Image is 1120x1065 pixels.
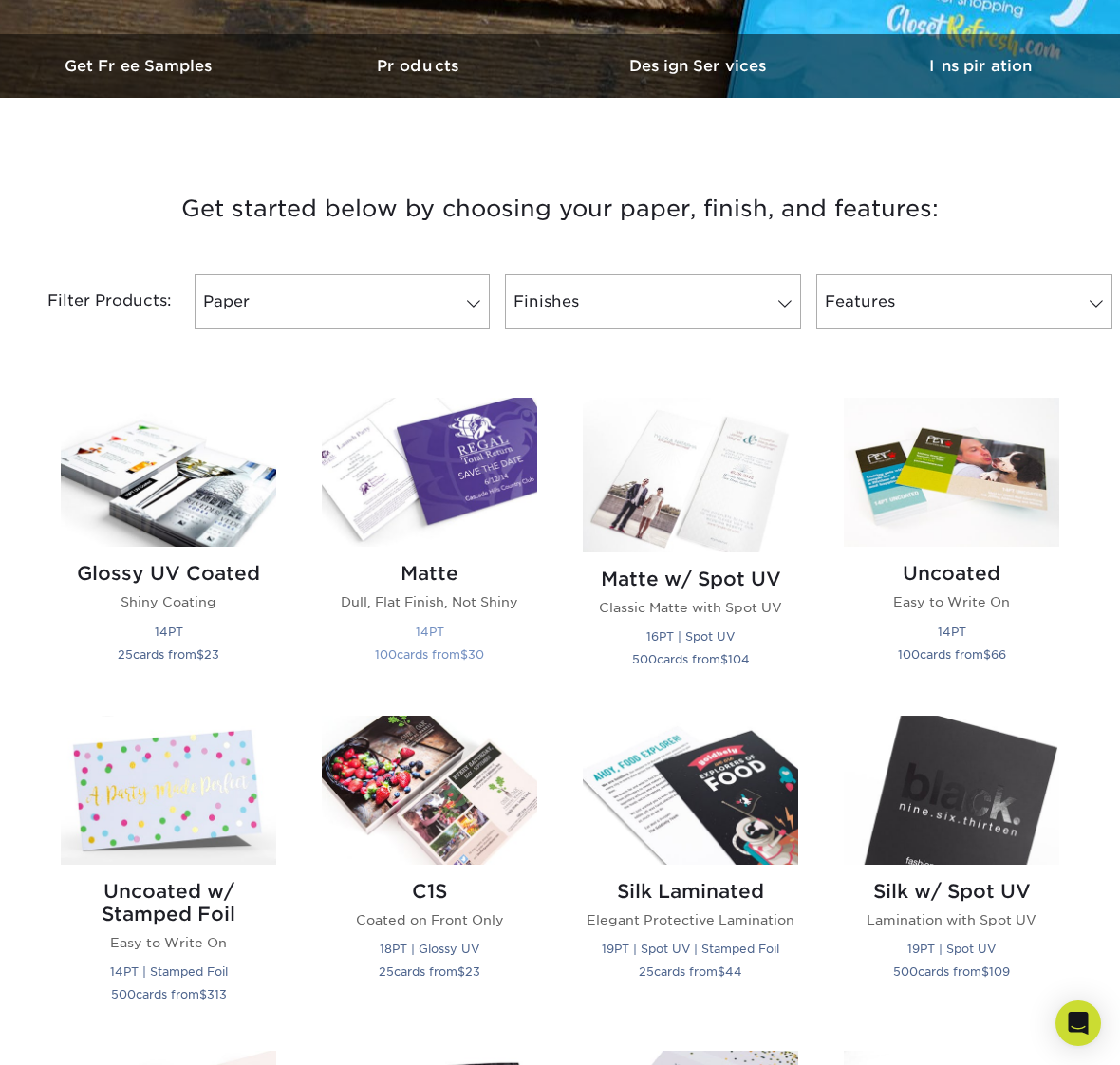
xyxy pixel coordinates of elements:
p: Classic Matte with Spot UV [583,598,798,617]
small: cards from [118,647,219,662]
p: Dull, Flat Finish, Not Shiny [322,592,537,611]
small: 18PT | Glossy UV [380,942,479,956]
a: Uncoated w/ Stamped Foil Postcards Uncoated w/ Stamped Foil Easy to Write On 14PT | Stamped Foil ... [61,716,276,1028]
a: Silk w/ Spot UV Postcards Silk w/ Spot UV Lamination with Spot UV 19PT | Spot UV 500cards from$109 [844,716,1059,1028]
small: 14PT | Stamped Foil [110,964,228,979]
span: $ [718,964,725,979]
span: 66 [991,647,1006,662]
h3: Design Services [560,57,840,75]
div: Open Intercom Messenger [1055,1000,1101,1046]
small: 14PT [155,625,183,639]
h2: Matte [322,562,537,585]
p: Shiny Coating [61,592,276,611]
a: Silk Laminated Postcards Silk Laminated Elegant Protective Lamination 19PT | Spot UV | Stamped Fo... [583,716,798,1028]
img: Uncoated w/ Stamped Foil Postcards [61,716,276,865]
span: $ [196,647,204,662]
span: 100 [375,647,397,662]
small: cards from [639,964,742,979]
h2: Uncoated w/ Stamped Foil [61,880,276,925]
img: Silk w/ Spot UV Postcards [844,716,1059,865]
span: 104 [728,652,750,666]
span: 500 [632,652,657,666]
p: Easy to Write On [61,933,276,952]
img: Glossy UV Coated Postcards [61,398,276,547]
h2: C1S [322,880,537,903]
span: 100 [898,647,920,662]
small: 14PT [416,625,444,639]
p: Coated on Front Only [322,910,537,929]
span: 500 [893,964,918,979]
span: 44 [725,964,742,979]
img: Matte Postcards [322,398,537,547]
a: Finishes [505,274,801,329]
span: 25 [379,964,394,979]
h2: Silk Laminated [583,880,798,903]
span: $ [460,647,468,662]
small: 19PT | Spot UV | Stamped Foil [602,942,779,956]
small: cards from [632,652,750,666]
img: Matte w/ Spot UV Postcards [583,398,798,551]
small: cards from [375,647,484,662]
span: $ [457,964,465,979]
small: 16PT | Spot UV [646,629,735,644]
h2: Silk w/ Spot UV [844,880,1059,903]
a: Glossy UV Coated Postcards Glossy UV Coated Shiny Coating 14PT 25cards from$23 [61,398,276,693]
h3: Inspiration [840,57,1120,75]
img: Silk Laminated Postcards [583,716,798,865]
h3: Products [280,57,560,75]
a: Features [816,274,1112,329]
small: 19PT | Spot UV [907,942,996,956]
span: 109 [989,964,1010,979]
small: cards from [111,987,227,1001]
span: 23 [465,964,480,979]
h2: Uncoated [844,562,1059,585]
span: $ [199,987,207,1001]
p: Easy to Write On [844,592,1059,611]
span: 23 [204,647,219,662]
h3: Get started below by choosing your paper, finish, and features: [14,166,1106,252]
a: Inspiration [840,34,1120,98]
a: Matte w/ Spot UV Postcards Matte w/ Spot UV Classic Matte with Spot UV 16PT | Spot UV 500cards fr... [583,398,798,693]
span: $ [983,647,991,662]
span: 500 [111,987,136,1001]
a: Matte Postcards Matte Dull, Flat Finish, Not Shiny 14PT 100cards from$30 [322,398,537,693]
p: Lamination with Spot UV [844,910,1059,929]
p: Elegant Protective Lamination [583,910,798,929]
a: Paper [195,274,491,329]
small: 14PT [938,625,966,639]
small: cards from [898,647,1006,662]
span: 25 [639,964,654,979]
span: $ [981,964,989,979]
small: cards from [379,964,480,979]
small: cards from [893,964,1010,979]
span: 30 [468,647,484,662]
h2: Glossy UV Coated [61,562,276,585]
img: C1S Postcards [322,716,537,865]
a: Design Services [560,34,840,98]
a: Uncoated Postcards Uncoated Easy to Write On 14PT 100cards from$66 [844,398,1059,693]
a: Products [280,34,560,98]
h2: Matte w/ Spot UV [583,568,798,590]
span: 25 [118,647,133,662]
span: $ [720,652,728,666]
span: 313 [207,987,227,1001]
a: C1S Postcards C1S Coated on Front Only 18PT | Glossy UV 25cards from$23 [322,716,537,1028]
img: Uncoated Postcards [844,398,1059,547]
